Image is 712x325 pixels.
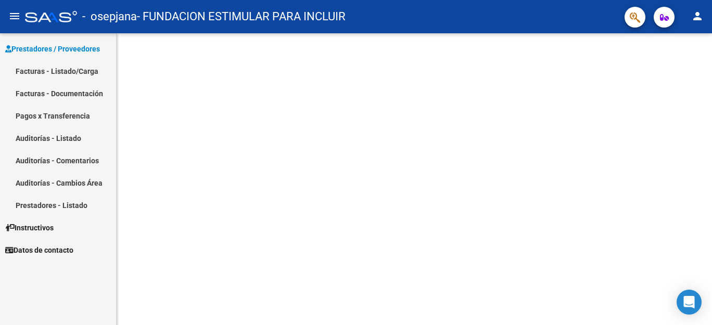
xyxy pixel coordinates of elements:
mat-icon: person [691,10,704,22]
span: Datos de contacto [5,244,73,256]
span: Instructivos [5,222,54,233]
div: Open Intercom Messenger [677,290,702,315]
span: - osepjana [82,5,137,28]
span: Prestadores / Proveedores [5,43,100,55]
span: - FUNDACION ESTIMULAR PARA INCLUIR [137,5,346,28]
mat-icon: menu [8,10,21,22]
